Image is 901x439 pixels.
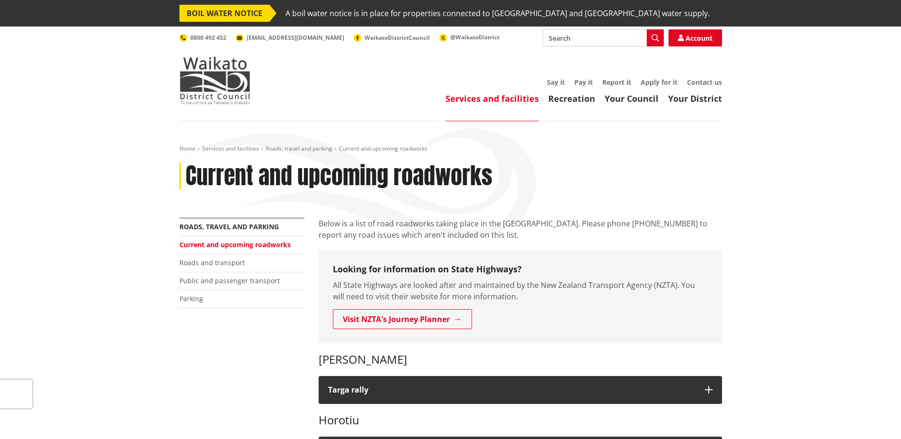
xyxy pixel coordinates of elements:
[319,376,722,404] button: Targa rally
[179,144,196,152] a: Home
[602,78,631,87] a: Report it
[333,279,708,302] p: All State Highways are looked after and maintained by the New Zealand Transport Agency (NZTA). Yo...
[668,93,722,104] a: Your District
[333,264,708,275] h3: Looking for information on State Highways?
[190,34,226,42] span: 0800 492 452
[543,29,664,46] input: Search input
[179,258,245,267] a: Roads and transport
[319,413,722,427] h3: Horotiu
[179,5,269,22] span: BOIL WATER NOTICE
[179,240,291,249] a: Current and upcoming roadworks
[179,222,279,231] a: Roads, travel and parking
[247,34,344,42] span: [EMAIL_ADDRESS][DOMAIN_NAME]
[186,162,492,190] h1: Current and upcoming roadworks
[687,78,722,87] a: Contact us
[641,78,678,87] a: Apply for it
[179,294,203,303] a: Parking
[179,276,280,285] a: Public and passenger transport
[179,57,250,104] img: Waikato District Council - Te Kaunihera aa Takiwaa o Waikato
[202,144,259,152] a: Services and facilities
[450,33,500,41] span: @WaikatoDistrict
[354,34,430,42] a: WaikatoDistrictCouncil
[365,34,430,42] span: WaikatoDistrictCouncil
[548,93,595,104] a: Recreation
[439,33,500,41] a: @WaikatoDistrict
[319,353,722,367] h3: [PERSON_NAME]
[236,34,344,42] a: [EMAIL_ADDRESS][DOMAIN_NAME]
[179,34,226,42] a: 0800 492 452
[285,5,710,22] span: A boil water notice is in place for properties connected to [GEOGRAPHIC_DATA] and [GEOGRAPHIC_DAT...
[179,145,722,153] nav: breadcrumb
[319,218,722,241] p: Below is a list of road roadworks taking place in the [GEOGRAPHIC_DATA]. Please phone [PHONE_NUMB...
[547,78,565,87] a: Say it
[328,385,696,394] h4: Targa rally
[446,93,539,104] a: Services and facilities
[333,309,472,329] a: Visit NZTA's Journey Planner
[605,93,659,104] a: Your Council
[339,144,428,152] span: Current and upcoming roadworks
[266,144,332,152] a: Roads, travel and parking
[669,29,722,46] a: Account
[574,78,593,87] a: Pay it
